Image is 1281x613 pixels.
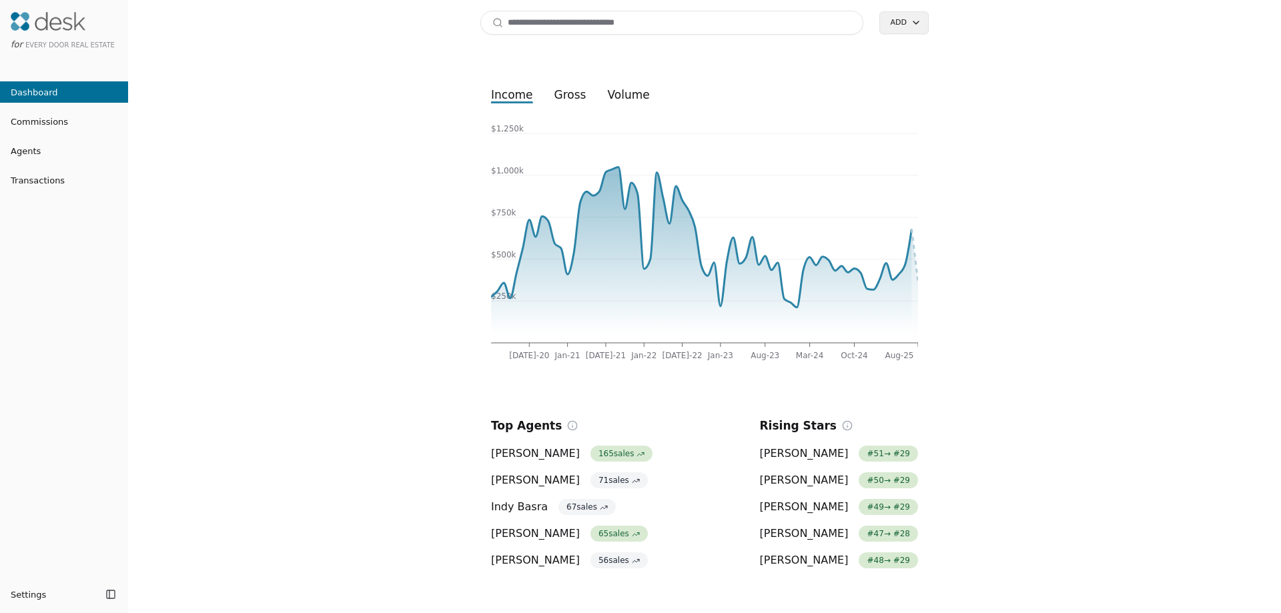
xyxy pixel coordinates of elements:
[5,584,101,605] button: Settings
[841,351,867,360] tspan: Oct-24
[879,11,929,34] button: Add
[480,83,544,107] button: income
[760,499,849,515] span: [PERSON_NAME]
[662,351,702,360] tspan: [DATE]-22
[491,124,524,133] tspan: $1,250k
[491,166,524,175] tspan: $1,000k
[859,446,918,462] span: # 51 → # 29
[760,416,837,435] h2: Rising Stars
[760,552,849,568] span: [PERSON_NAME]
[760,526,849,542] span: [PERSON_NAME]
[491,208,516,217] tspan: $750k
[491,291,516,301] tspan: $250k
[491,472,580,488] span: [PERSON_NAME]
[491,552,580,568] span: [PERSON_NAME]
[25,41,115,49] span: Every Door Real Estate
[491,499,548,515] span: Indy Basra
[590,552,648,568] span: 56 sales
[707,351,733,360] tspan: Jan-23
[859,472,918,488] span: # 50 → # 29
[590,526,648,542] span: 65 sales
[586,351,626,360] tspan: [DATE]-21
[760,472,849,488] span: [PERSON_NAME]
[796,351,823,360] tspan: Mar-24
[859,552,918,568] span: # 48 → # 29
[544,83,597,107] button: gross
[491,250,516,259] tspan: $500k
[509,351,549,360] tspan: [DATE]-20
[859,499,918,515] span: # 49 → # 29
[630,351,657,360] tspan: Jan-22
[590,446,653,462] span: 165 sales
[751,351,779,360] tspan: Aug-23
[491,416,562,435] h2: Top Agents
[11,12,85,31] img: Desk
[760,446,849,462] span: [PERSON_NAME]
[11,39,23,49] span: for
[859,526,918,542] span: # 47 → # 28
[491,526,580,542] span: [PERSON_NAME]
[885,351,913,360] tspan: Aug-25
[590,472,648,488] span: 71 sales
[11,588,46,602] span: Settings
[558,499,616,515] span: 67 sales
[491,446,580,462] span: [PERSON_NAME]
[596,83,660,107] button: volume
[554,351,580,360] tspan: Jan-21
